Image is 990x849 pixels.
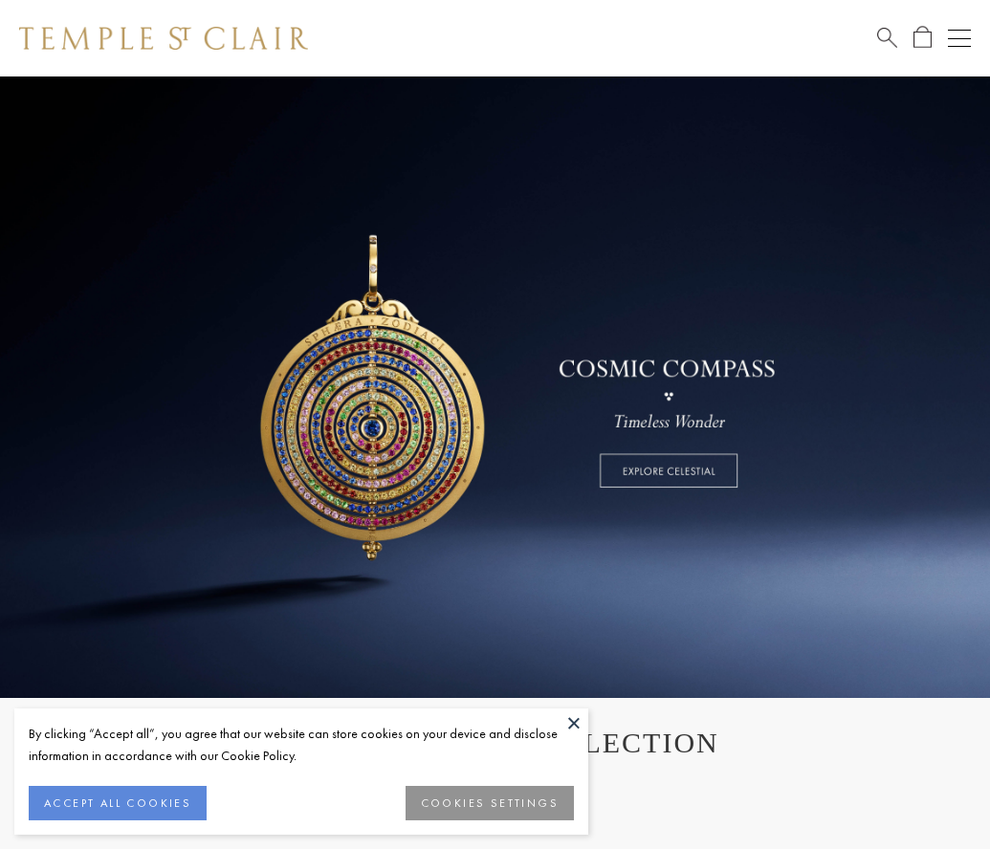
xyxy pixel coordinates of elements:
[29,723,574,767] div: By clicking “Accept all”, you agree that our website can store cookies on your device and disclos...
[406,786,574,820] button: COOKIES SETTINGS
[19,27,308,50] img: Temple St. Clair
[948,27,971,50] button: Open navigation
[29,786,207,820] button: ACCEPT ALL COOKIES
[913,26,932,50] a: Open Shopping Bag
[877,26,897,50] a: Search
